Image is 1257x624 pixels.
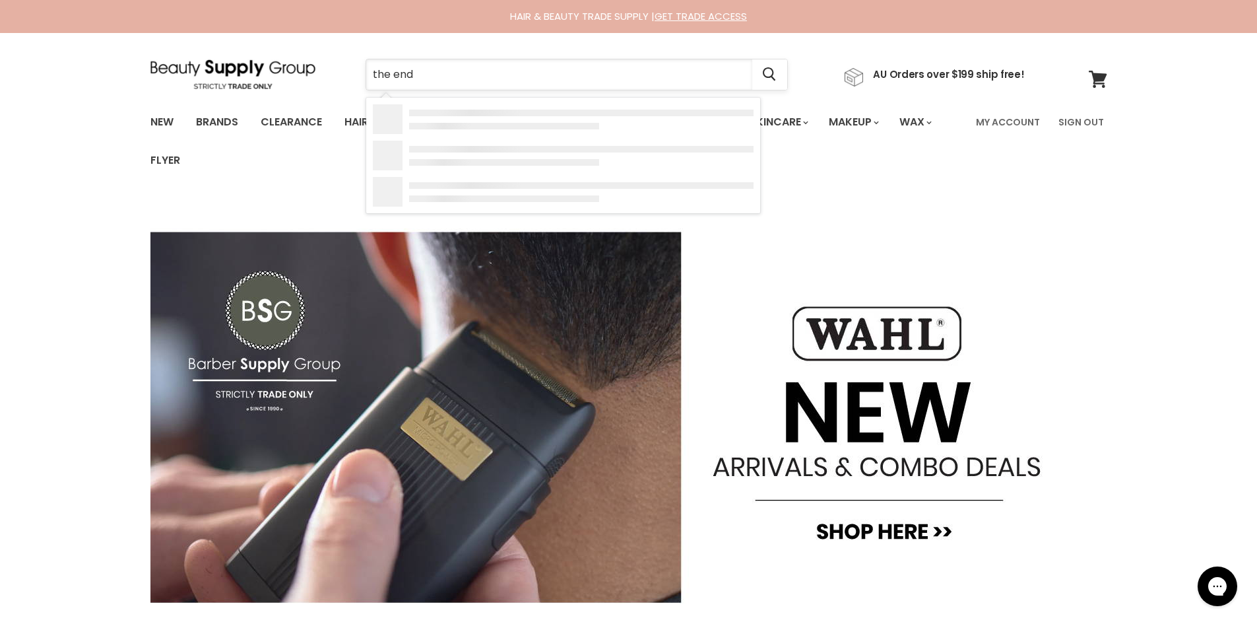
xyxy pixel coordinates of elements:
a: Wax [889,108,940,136]
form: Product [366,59,788,90]
a: Makeup [819,108,887,136]
a: Sign Out [1050,108,1112,136]
a: Skincare [740,108,816,136]
a: GET TRADE ACCESS [655,9,747,23]
a: Brands [186,108,248,136]
a: Clearance [251,108,332,136]
input: Search [366,59,752,90]
a: Flyer [141,147,190,174]
iframe: Gorgias live chat messenger [1191,562,1244,611]
a: My Account [968,108,1048,136]
div: HAIR & BEAUTY TRADE SUPPLY | [134,10,1124,23]
a: Haircare [335,108,411,136]
button: Search [752,59,787,90]
ul: Main menu [141,103,968,180]
a: New [141,108,183,136]
nav: Main [134,103,1124,180]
